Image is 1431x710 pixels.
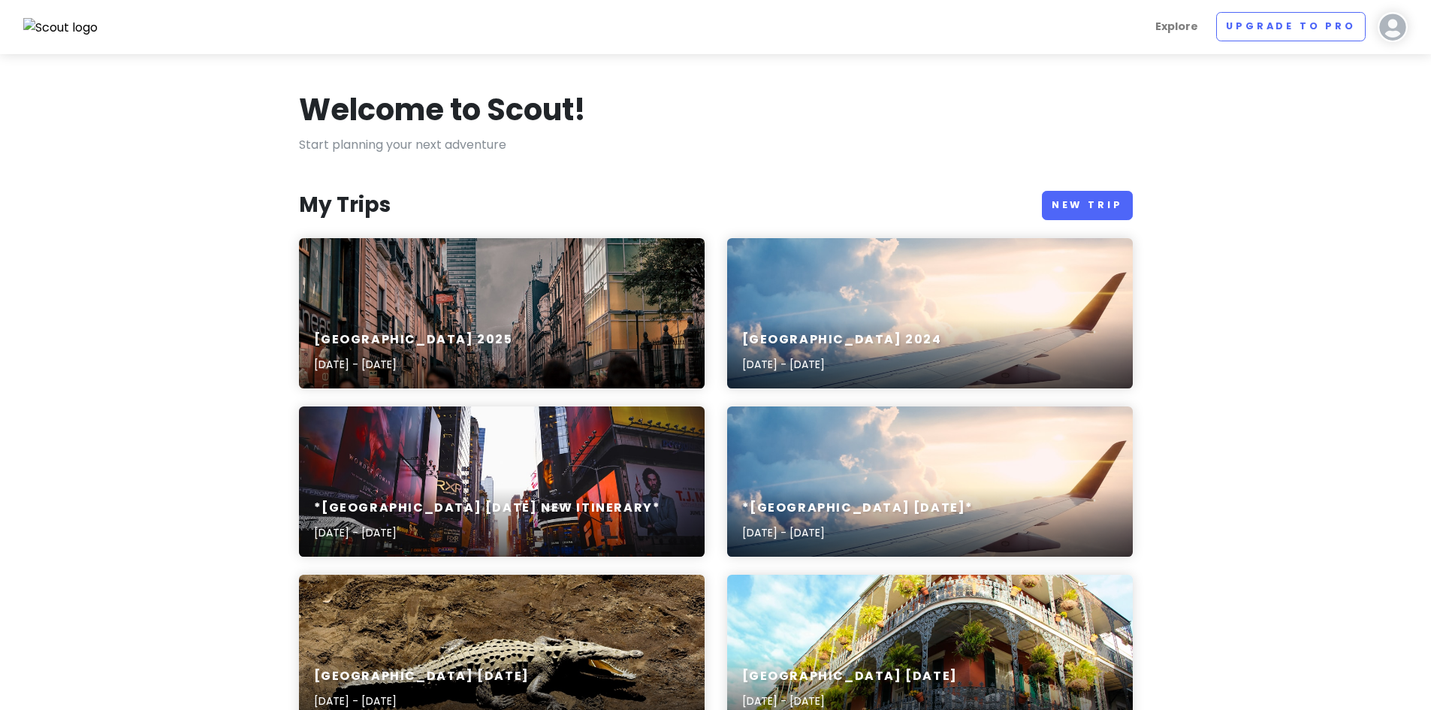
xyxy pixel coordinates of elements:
p: [DATE] - [DATE] [742,524,974,541]
h6: [GEOGRAPHIC_DATA] [DATE] [314,669,530,684]
a: Explore [1149,12,1204,41]
h6: *[GEOGRAPHIC_DATA] [DATE]* [742,500,974,516]
p: [DATE] - [DATE] [314,524,661,541]
h6: *[GEOGRAPHIC_DATA] [DATE] NEW itinerary* [314,500,661,516]
a: New Trip [1042,191,1133,220]
a: lot of people walking on street[GEOGRAPHIC_DATA] 2025[DATE] - [DATE] [299,238,705,388]
a: aerial photography of airliner[GEOGRAPHIC_DATA] 2024[DATE] - [DATE] [727,238,1133,388]
h1: Welcome to Scout! [299,90,586,129]
p: [DATE] - [DATE] [314,693,530,709]
h6: [GEOGRAPHIC_DATA] [DATE] [742,669,958,684]
a: Upgrade to Pro [1216,12,1366,41]
p: Start planning your next adventure [299,135,1133,155]
img: Scout logo [23,18,98,38]
h6: [GEOGRAPHIC_DATA] 2024 [742,332,942,348]
h3: My Trips [299,192,391,219]
a: Time Square, New York during daytime*[GEOGRAPHIC_DATA] [DATE] NEW itinerary*[DATE] - [DATE] [299,406,705,557]
a: aerial photography of airliner*[GEOGRAPHIC_DATA] [DATE]*[DATE] - [DATE] [727,406,1133,557]
p: [DATE] - [DATE] [742,356,942,373]
p: [DATE] - [DATE] [314,356,513,373]
img: User profile [1378,12,1408,42]
p: [DATE] - [DATE] [742,693,958,709]
h6: [GEOGRAPHIC_DATA] 2025 [314,332,513,348]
